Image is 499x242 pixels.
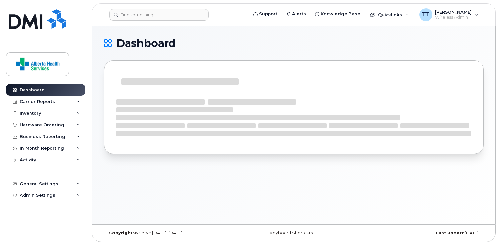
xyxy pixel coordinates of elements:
a: Keyboard Shortcuts [270,231,313,235]
div: [DATE] [357,231,484,236]
strong: Copyright [109,231,132,235]
div: MyServe [DATE]–[DATE] [104,231,230,236]
strong: Last Update [436,231,465,235]
span: Dashboard [116,38,176,48]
